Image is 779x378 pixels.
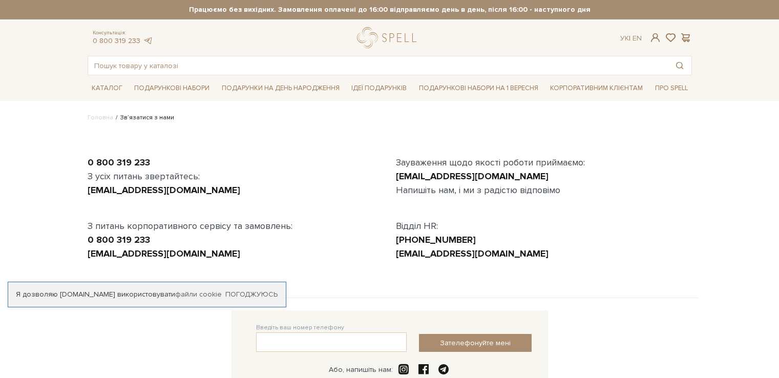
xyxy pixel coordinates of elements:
[8,290,286,299] div: Я дозволяю [DOMAIN_NAME] використовувати
[88,80,127,96] a: Каталог
[175,290,222,299] a: файли cookie
[143,36,153,45] a: telegram
[651,80,692,96] a: Про Spell
[225,290,278,299] a: Погоджуюсь
[218,80,344,96] a: Подарунки на День народження
[546,79,647,97] a: Корпоративним клієнтам
[357,27,421,48] a: logo
[347,80,411,96] a: Ідеї подарунків
[415,79,542,97] a: Подарункові набори на 1 Вересня
[88,157,150,168] a: 0 800 319 233
[88,248,240,259] a: [EMAIL_ADDRESS][DOMAIN_NAME]
[419,334,532,352] button: Зателефонуйте мені
[256,323,344,332] label: Введіть ваш номер телефону
[113,113,174,122] li: Зв’язатися з нами
[130,80,214,96] a: Подарункові набори
[81,156,390,261] div: З усіх питань звертайтесь: З питань корпоративного сервісу та замовлень:
[396,234,476,245] a: [PHONE_NUMBER]
[396,248,549,259] a: [EMAIL_ADDRESS][DOMAIN_NAME]
[88,5,692,14] strong: Працюємо без вихідних. Замовлення оплачені до 16:00 відправляємо день в день, після 16:00 - насту...
[633,34,642,43] a: En
[620,34,642,43] div: Ук
[390,156,698,261] div: Зауваження щодо якості роботи приймаємо: Напишіть нам, і ми з радістю відповімо Відділ HR:
[88,56,668,75] input: Пошук товару у каталозі
[396,171,549,182] a: [EMAIL_ADDRESS][DOMAIN_NAME]
[629,34,630,43] span: |
[88,234,150,245] a: 0 800 319 233
[668,56,691,75] button: Пошук товару у каталозі
[93,30,153,36] span: Консультація:
[88,114,113,121] a: Головна
[329,365,393,374] div: Або, напишіть нам:
[93,36,140,45] a: 0 800 319 233
[88,184,240,196] a: [EMAIL_ADDRESS][DOMAIN_NAME]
